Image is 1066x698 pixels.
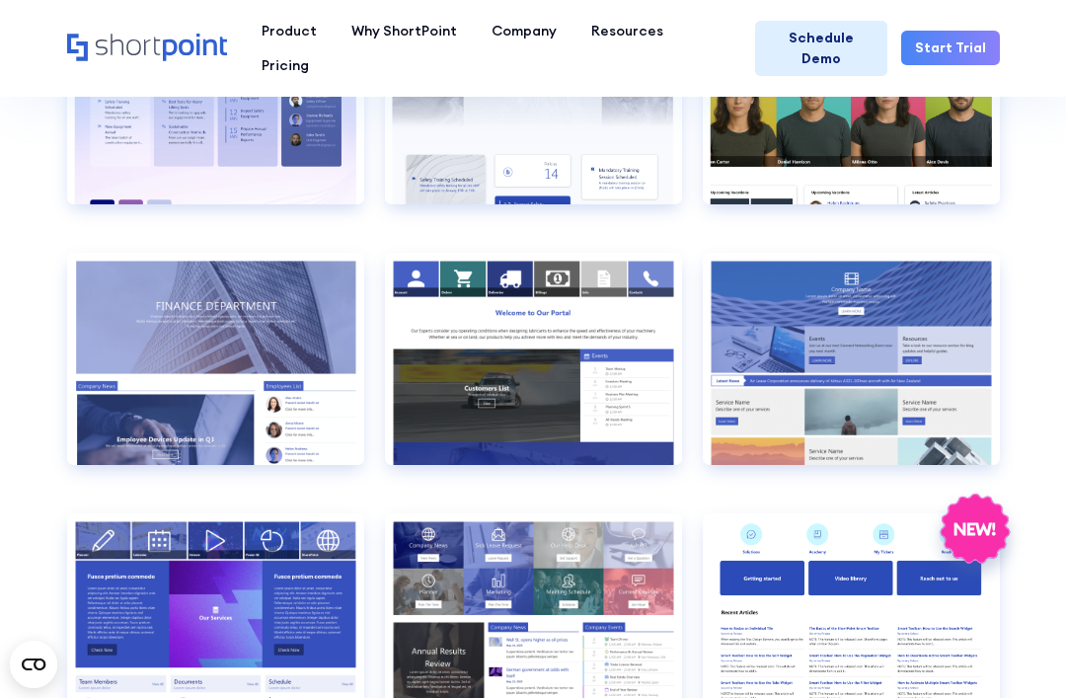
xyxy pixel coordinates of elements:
a: Company [475,14,574,48]
a: Schedule Demo [755,21,886,76]
a: Resources [574,14,681,48]
div: Why ShortPoint [351,21,457,41]
a: Intranet Layout [67,253,364,493]
button: Open CMP widget [10,641,57,688]
a: Product [245,14,335,48]
a: Home [67,34,228,63]
div: Pricing [262,55,309,76]
iframe: Chat Widget [967,603,1066,698]
div: Product [262,21,317,41]
a: Pricing [245,48,327,83]
a: Start Trial [901,31,1000,65]
a: Why ShortPoint [335,14,475,48]
a: Intranet Layout 3 [703,253,1000,493]
div: Resources [591,21,663,41]
div: Company [492,21,557,41]
a: Intranet Layout 2 [385,253,682,493]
